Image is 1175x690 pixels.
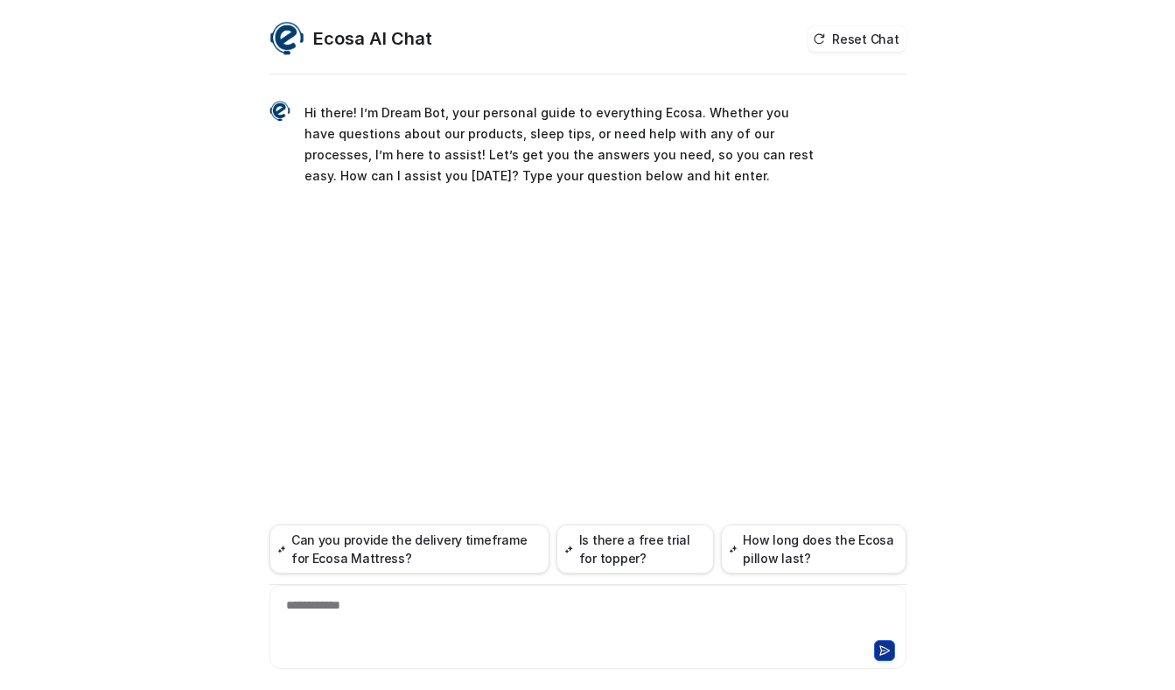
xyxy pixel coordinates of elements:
[269,101,290,122] img: Widget
[269,525,550,574] button: Can you provide the delivery timeframe for Ecosa Mattress?
[304,102,816,187] p: Hi there! I’m Dream Bot, your personal guide to everything Ecosa. Whether you have questions abou...
[721,525,906,574] button: How long does the Ecosa pillow last?
[313,26,432,51] h2: Ecosa AI Chat
[556,525,713,574] button: Is there a free trial for topper?
[808,26,906,52] button: Reset Chat
[269,21,304,56] img: Widget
